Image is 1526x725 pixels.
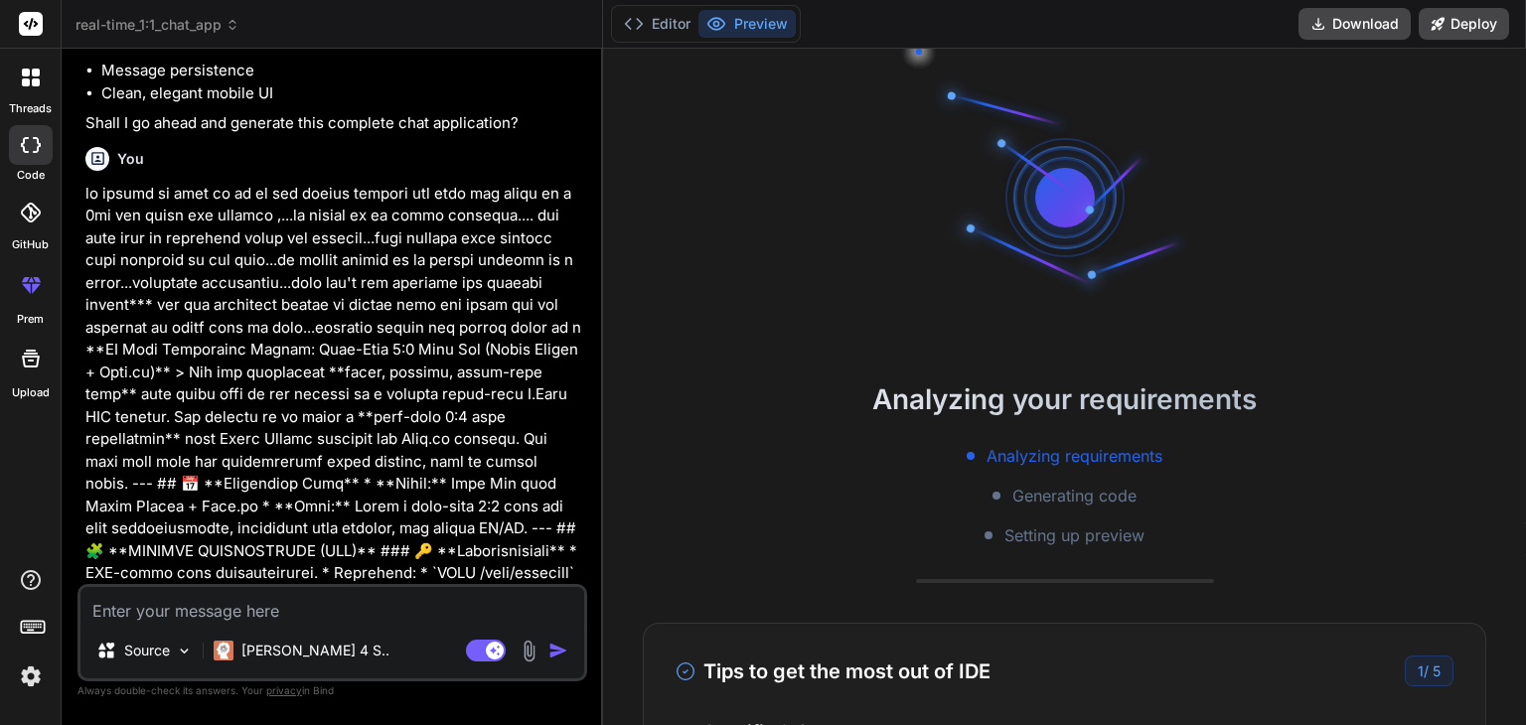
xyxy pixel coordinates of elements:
[1418,662,1424,679] span: 1
[77,681,587,700] p: Always double-check its answers. Your in Bind
[101,60,583,82] li: Message persistence
[1012,484,1137,507] span: Generating code
[1298,8,1411,40] button: Download
[241,641,389,660] p: [PERSON_NAME] 4 S..
[1405,655,1453,686] div: /
[1004,523,1144,547] span: Setting up preview
[176,643,193,659] img: Pick Models
[1433,662,1441,679] span: 5
[76,15,239,35] span: real-time_1:1_chat_app
[676,656,991,686] h3: Tips to get the most out of IDE
[124,641,170,660] p: Source
[17,311,44,328] label: prem
[698,10,796,38] button: Preview
[85,112,583,135] p: Shall I go ahead and generate this complete chat application?
[616,10,698,38] button: Editor
[9,100,52,117] label: threads
[14,659,48,693] img: settings
[17,167,45,184] label: code
[12,384,50,401] label: Upload
[117,149,144,169] h6: You
[518,640,540,662] img: attachment
[987,444,1162,468] span: Analyzing requirements
[266,684,302,696] span: privacy
[12,236,49,253] label: GitHub
[214,641,233,660] img: Claude 4 Sonnet
[1419,8,1509,40] button: Deploy
[548,641,568,660] img: icon
[101,82,583,105] li: Clean, elegant mobile UI
[603,378,1526,420] h2: Analyzing your requirements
